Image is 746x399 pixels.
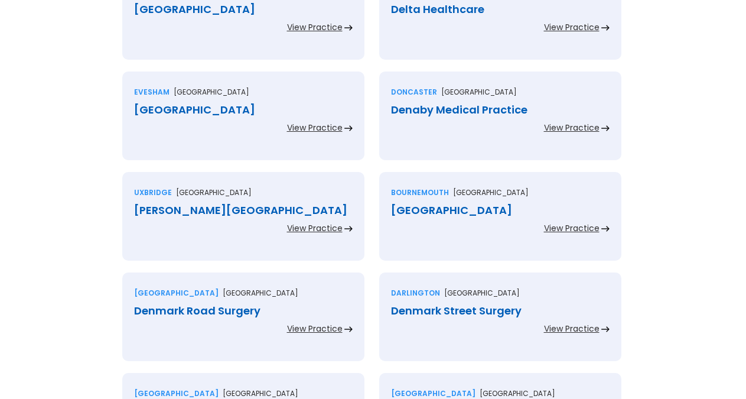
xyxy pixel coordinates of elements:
[134,86,170,98] div: Evesham
[441,86,517,98] p: [GEOGRAPHIC_DATA]
[134,104,353,116] div: [GEOGRAPHIC_DATA]
[122,72,364,172] a: Evesham[GEOGRAPHIC_DATA][GEOGRAPHIC_DATA]View Practice
[391,187,449,199] div: Bournemouth
[287,21,343,33] div: View Practice
[391,4,610,15] div: Delta Healthcare
[223,287,298,299] p: [GEOGRAPHIC_DATA]
[379,273,621,373] a: Darlington[GEOGRAPHIC_DATA]Denmark Street SurgeryView Practice
[391,305,610,317] div: Denmark Street Surgery
[391,104,610,116] div: Denaby Medical Practice
[453,187,529,199] p: [GEOGRAPHIC_DATA]
[444,287,520,299] p: [GEOGRAPHIC_DATA]
[379,72,621,172] a: Doncaster[GEOGRAPHIC_DATA]Denaby Medical PracticeView Practice
[544,122,600,134] div: View Practice
[379,172,621,273] a: Bournemouth[GEOGRAPHIC_DATA][GEOGRAPHIC_DATA]View Practice
[122,172,364,273] a: Uxbridge[GEOGRAPHIC_DATA][PERSON_NAME][GEOGRAPHIC_DATA]View Practice
[287,222,343,234] div: View Practice
[134,305,353,317] div: Denmark Road Surgery
[544,21,600,33] div: View Practice
[122,273,364,373] a: [GEOGRAPHIC_DATA][GEOGRAPHIC_DATA]Denmark Road SurgeryView Practice
[287,323,343,335] div: View Practice
[134,287,219,299] div: [GEOGRAPHIC_DATA]
[287,122,343,134] div: View Practice
[134,187,172,199] div: Uxbridge
[544,323,600,335] div: View Practice
[174,86,249,98] p: [GEOGRAPHIC_DATA]
[391,287,440,299] div: Darlington
[391,205,610,216] div: [GEOGRAPHIC_DATA]
[544,222,600,234] div: View Practice
[134,4,353,15] div: [GEOGRAPHIC_DATA]
[134,205,353,216] div: [PERSON_NAME][GEOGRAPHIC_DATA]
[391,86,437,98] div: Doncaster
[176,187,252,199] p: [GEOGRAPHIC_DATA]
